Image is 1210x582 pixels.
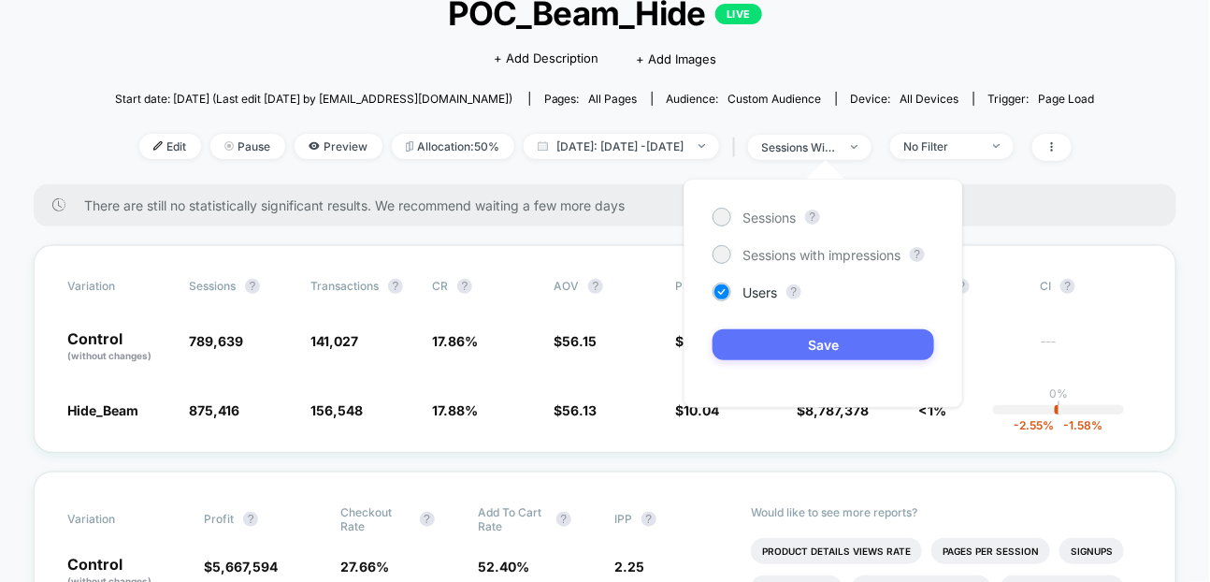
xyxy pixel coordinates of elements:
span: Pause [210,134,285,159]
span: Checkout Rate [341,505,411,533]
span: AOV [554,279,579,293]
button: ? [588,279,603,294]
span: Preview [295,134,382,159]
span: Sessions [742,210,796,226]
span: + Add Description [494,50,598,68]
span: $ [554,402,597,418]
span: There are still no statistically significant results. We recommend waiting a few more days [84,197,1139,213]
div: Pages: [544,92,638,106]
span: Custom Audience [728,92,822,106]
span: IPP [614,512,632,526]
button: ? [388,279,403,294]
span: 17.88 % [432,402,478,418]
div: sessions with impression [762,140,837,154]
button: ? [556,512,571,527]
span: 52.40 % [478,559,529,575]
span: [DATE]: [DATE] - [DATE] [524,134,719,159]
span: 56.15 [562,333,597,349]
button: ? [805,210,820,225]
span: CI [1040,279,1143,294]
span: 789,639 [189,333,243,349]
span: -1.58 % [1054,418,1102,432]
img: calendar [538,141,548,151]
span: Device: [836,92,973,106]
span: Variation [67,279,170,294]
span: CR [432,279,448,293]
button: ? [786,284,801,299]
span: Add To Cart Rate [478,505,547,533]
p: | [1057,400,1060,415]
button: ? [457,279,472,294]
span: Transactions [310,279,379,293]
span: $ [554,333,597,349]
button: ? [245,279,260,294]
p: Control [67,331,170,363]
span: 27.66 % [341,559,390,575]
button: ? [243,512,258,527]
span: all devices [900,92,959,106]
img: rebalance [406,141,413,152]
span: --- [1040,336,1143,363]
span: 2.25 [614,559,644,575]
span: 5,667,594 [212,559,278,575]
span: 56.13 [562,402,597,418]
span: Hide_Beam [67,402,138,418]
button: ? [420,512,435,527]
span: Start date: [DATE] (Last edit [DATE] by [EMAIL_ADDRESS][DOMAIN_NAME]) [115,92,512,106]
span: Edit [139,134,201,159]
span: (without changes) [67,350,151,361]
span: 156,548 [310,402,363,418]
span: 875,416 [189,402,239,418]
span: $ [204,559,278,575]
span: -2.55 % [1014,418,1054,432]
span: Variation [67,505,170,533]
span: + Add Images [636,51,716,66]
p: LIVE [715,4,762,24]
button: Save [713,329,934,360]
span: Sessions with impressions [742,247,900,263]
span: 17.86 % [432,333,478,349]
img: edit [153,141,163,151]
span: Profit [204,512,234,526]
span: Users [742,284,777,300]
span: | [728,134,748,161]
li: Signups [1059,538,1124,564]
p: Would like to see more reports? [751,505,1143,519]
li: Product Details Views Rate [751,538,922,564]
img: end [993,144,1000,148]
img: end [224,141,234,151]
img: end [699,144,705,148]
img: end [851,145,857,149]
div: Trigger: [988,92,1095,106]
span: Page Load [1039,92,1095,106]
div: Audience: [667,92,822,106]
span: 141,027 [310,333,358,349]
button: ? [910,247,925,262]
li: Pages Per Session [931,538,1050,564]
p: 0% [1049,386,1068,400]
button: ? [1060,279,1075,294]
span: Sessions [189,279,236,293]
button: ? [641,512,656,527]
span: Allocation: 50% [392,134,514,159]
div: No Filter [904,139,979,153]
span: all pages [589,92,638,106]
